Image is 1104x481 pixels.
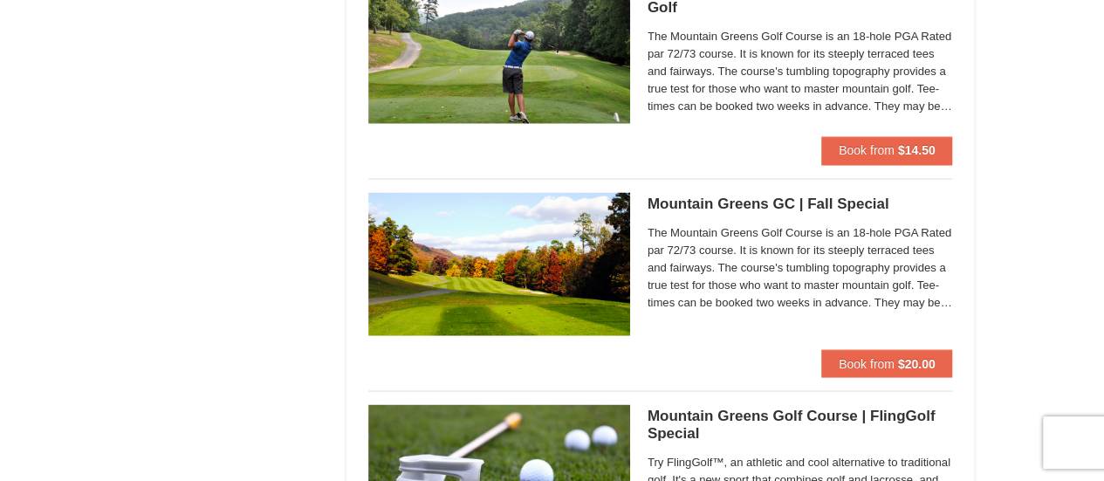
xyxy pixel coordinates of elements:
h5: Mountain Greens GC | Fall Special [648,195,953,212]
strong: $20.00 [898,356,936,370]
span: Book from [839,143,895,157]
button: Book from $20.00 [821,349,953,377]
button: Book from $14.50 [821,136,953,164]
span: The Mountain Greens Golf Course is an 18-hole PGA Rated par 72/73 course. It is known for its ste... [648,223,953,311]
img: 6619888-37-1f9f2b09.jpg [368,192,630,335]
span: The Mountain Greens Golf Course is an 18-hole PGA Rated par 72/73 course. It is known for its ste... [648,28,953,115]
strong: $14.50 [898,143,936,157]
h5: Mountain Greens Golf Course | FlingGolf Special [648,407,953,442]
span: Book from [839,356,895,370]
